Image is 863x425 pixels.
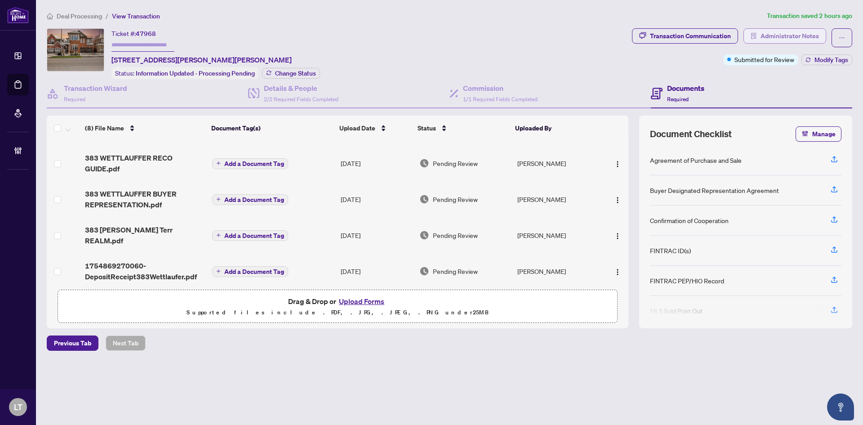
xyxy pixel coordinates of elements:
img: Document Status [419,158,429,168]
span: 47968 [136,30,156,38]
span: 1754869270060-DepositReceipt383Wettlaufer.pdf [85,260,205,282]
button: Add a Document Tag [212,194,288,205]
span: Change Status [275,70,316,76]
img: IMG-W12146728_1.jpg [47,29,104,71]
span: Pending Review [433,266,478,276]
th: (8) File Name [81,116,208,141]
button: Logo [610,192,625,206]
span: View Transaction [112,12,160,20]
span: Document Checklist [650,128,732,140]
p: Supported files include .PDF, .JPG, .JPEG, .PNG under 25 MB [63,307,612,318]
h4: Transaction Wizard [64,83,127,94]
div: Status: [111,67,258,79]
button: Open asap [827,394,854,421]
th: Document Tag(s) [208,116,335,141]
span: LT [14,401,22,413]
button: Add a Document Tag [212,157,288,169]
button: Modify Tags [801,54,852,65]
td: [DATE] [337,145,416,181]
span: plus [216,269,221,273]
td: [PERSON_NAME] [514,181,601,217]
span: ellipsis [839,35,845,41]
th: Uploaded By [512,116,598,141]
img: logo [7,7,29,23]
span: Add a Document Tag [224,268,284,275]
span: Drag & Drop or [288,295,387,307]
button: Add a Document Tag [212,230,288,241]
td: [PERSON_NAME] [514,145,601,181]
td: [PERSON_NAME] [514,253,601,289]
span: Add a Document Tag [224,233,284,239]
span: Drag & Drop orUpload FormsSupported files include .PDF, .JPG, .JPEG, .PNG under25MB [58,290,617,323]
span: [STREET_ADDRESS][PERSON_NAME][PERSON_NAME] [111,54,292,65]
button: Logo [610,264,625,278]
span: home [47,13,53,19]
span: 383 WETTLAUFFER BUYER REPRESENTATION.pdf [85,188,205,210]
div: FINTRAC ID(s) [650,246,691,255]
button: Add a Document Tag [212,229,288,241]
span: Upload Date [339,123,375,133]
button: Upload Forms [336,295,387,307]
th: Status [414,116,512,141]
button: Manage [796,126,841,142]
button: Add a Document Tag [212,266,288,277]
button: Logo [610,156,625,170]
button: Add a Document Tag [212,158,288,169]
img: Document Status [419,194,429,204]
span: Pending Review [433,158,478,168]
img: Logo [614,161,621,168]
button: Add a Document Tag [212,265,288,277]
button: Change Status [262,68,320,79]
span: 1/1 Required Fields Completed [463,96,538,103]
span: 2/2 Required Fields Completed [264,96,338,103]
div: Ticket #: [111,28,156,39]
button: Logo [610,228,625,242]
span: Administrator Notes [761,29,819,43]
span: Pending Review [433,194,478,204]
span: Add a Document Tag [224,161,284,167]
h4: Commission [463,83,538,94]
span: plus [216,233,221,237]
button: Previous Tab [47,336,98,351]
div: Transaction Communication [650,29,731,43]
button: Transaction Communication [632,28,738,44]
span: Modify Tags [814,57,848,63]
img: Document Status [419,266,429,276]
td: [DATE] [337,253,416,289]
div: FINTRAC PEP/HIO Record [650,276,724,286]
img: Document Status [419,230,429,240]
span: Required [64,96,85,103]
div: Confirmation of Cooperation [650,215,729,225]
span: plus [216,197,221,201]
td: [DATE] [337,181,416,217]
h4: Documents [667,83,704,94]
span: (8) File Name [85,123,124,133]
img: Logo [614,197,621,204]
span: Deal Processing [57,12,102,20]
span: Previous Tab [54,336,91,350]
span: Information Updated - Processing Pending [136,69,255,77]
span: Submitted for Review [734,54,794,64]
h4: Details & People [264,83,338,94]
span: Status [418,123,436,133]
td: [PERSON_NAME] [514,217,601,253]
span: Manage [812,127,836,141]
th: Upload Date [336,116,414,141]
span: Add a Document Tag [224,197,284,203]
div: Buyer Designated Representation Agreement [650,185,779,195]
span: 383 [PERSON_NAME] Terr REALM.pdf [85,224,205,246]
button: Next Tab [106,336,146,351]
div: Agreement of Purchase and Sale [650,155,742,165]
span: solution [751,33,757,39]
img: Logo [614,268,621,276]
span: plus [216,161,221,166]
img: Logo [614,233,621,240]
button: Add a Document Tag [212,193,288,205]
article: Transaction saved 2 hours ago [767,11,852,21]
span: 383 WETTLAUFFER RECO GUIDE.pdf [85,152,205,174]
td: [DATE] [337,217,416,253]
li: / [106,11,108,21]
span: Required [667,96,689,103]
span: Pending Review [433,230,478,240]
button: Administrator Notes [743,28,826,44]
